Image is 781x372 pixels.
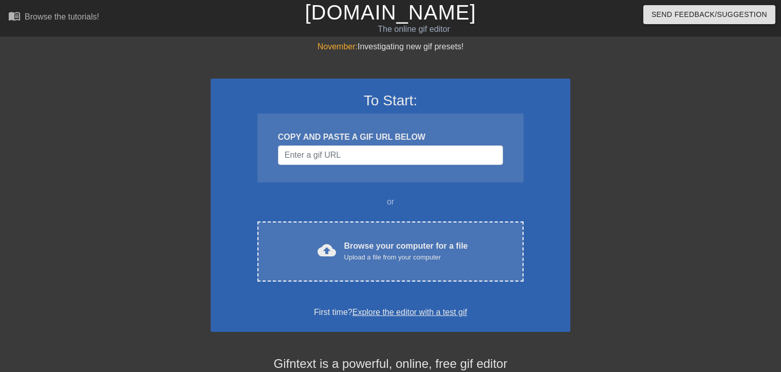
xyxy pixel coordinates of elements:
[643,5,775,24] button: Send Feedback/Suggestion
[352,308,467,317] a: Explore the editor with a test gif
[652,8,767,21] span: Send Feedback/Suggestion
[211,41,570,53] div: Investigating new gif presets!
[266,23,563,35] div: The online gif editor
[8,10,99,26] a: Browse the tutorials!
[278,131,503,143] div: COPY AND PASTE A GIF URL BELOW
[224,306,557,319] div: First time?
[278,145,503,165] input: Username
[318,241,336,259] span: cloud_upload
[211,357,570,371] h4: Gifntext is a powerful, online, free gif editor
[237,196,544,208] div: or
[8,10,21,22] span: menu_book
[224,92,557,109] h3: To Start:
[318,42,358,51] span: November:
[344,252,468,263] div: Upload a file from your computer
[305,1,476,24] a: [DOMAIN_NAME]
[25,12,99,21] div: Browse the tutorials!
[344,240,468,263] div: Browse your computer for a file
